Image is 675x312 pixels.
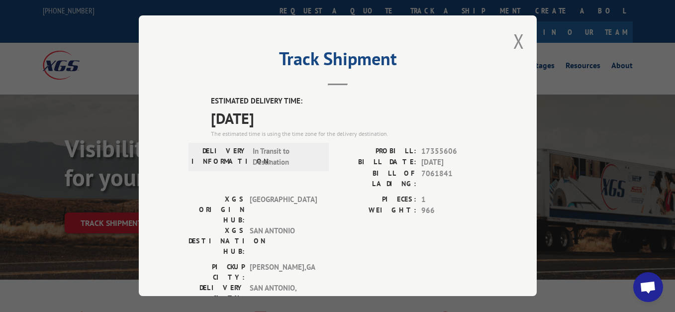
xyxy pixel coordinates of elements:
[338,194,416,206] label: PIECES:
[633,272,663,302] div: Open chat
[338,157,416,168] label: BILL DATE:
[338,205,416,216] label: WEIGHT:
[211,129,487,138] div: The estimated time is using the time zone for the delivery destination.
[421,194,487,206] span: 1
[253,146,320,168] span: In Transit to Destination
[338,168,416,189] label: BILL OF LADING:
[250,262,317,283] span: [PERSON_NAME] , GA
[189,262,245,283] label: PICKUP CITY:
[421,146,487,157] span: 17355606
[211,107,487,129] span: [DATE]
[421,168,487,189] span: 7061841
[211,96,487,107] label: ESTIMATED DELIVERY TIME:
[189,225,245,257] label: XGS DESTINATION HUB:
[421,205,487,216] span: 966
[189,52,487,71] h2: Track Shipment
[250,194,317,225] span: [GEOGRAPHIC_DATA]
[250,283,317,305] span: SAN ANTONIO , [GEOGRAPHIC_DATA]
[513,28,524,54] button: Close modal
[421,157,487,168] span: [DATE]
[189,194,245,225] label: XGS ORIGIN HUB:
[189,283,245,305] label: DELIVERY CITY:
[192,146,248,168] label: DELIVERY INFORMATION:
[338,146,416,157] label: PROBILL:
[250,225,317,257] span: SAN ANTONIO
